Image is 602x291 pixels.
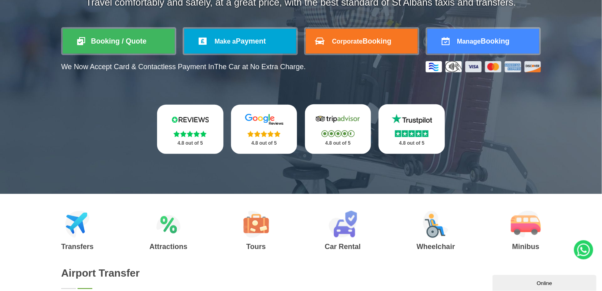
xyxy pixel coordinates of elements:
img: Stars [247,131,281,137]
a: Reviews.io Stars 4.8 out of 5 [157,105,223,154]
h3: Tours [243,243,269,250]
span: Corporate [332,38,363,45]
a: Google Stars 4.8 out of 5 [231,105,297,154]
iframe: chat widget [492,273,598,291]
span: Make a [215,38,236,45]
a: Tripadvisor Stars 4.8 out of 5 [305,104,371,154]
p: 4.8 out of 5 [387,138,436,148]
p: We Now Accept Card & Contactless Payment In [61,63,306,71]
img: Minibus [511,211,541,238]
h3: Wheelchair [417,243,455,250]
img: Stars [321,130,355,137]
h3: Transfers [61,243,94,250]
a: ManageBooking [427,29,539,54]
img: Wheelchair [423,211,449,238]
img: Trustpilot [388,113,436,125]
h3: Car Rental [325,243,361,250]
span: Manage [457,38,481,45]
p: 4.8 out of 5 [166,138,215,148]
img: Reviews.io [166,114,214,126]
img: Stars [173,131,207,137]
img: Car Rental [329,211,357,238]
img: Attractions [156,211,181,238]
h3: Minibus [511,243,541,250]
img: Tours [243,211,269,238]
img: Stars [395,130,429,137]
p: 4.8 out of 5 [314,138,363,148]
a: CorporateBooking [306,29,418,54]
a: Trustpilot Stars 4.8 out of 5 [379,104,445,154]
a: Booking / Quote [63,29,175,54]
span: The Car at No Extra Charge. [214,63,306,71]
img: Credit And Debit Cards [426,61,541,72]
img: Tripadvisor [314,113,362,125]
img: Airport Transfers [65,211,90,238]
a: Make aPayment [184,29,296,54]
h2: Airport Transfer [61,267,541,279]
img: Google [240,114,288,126]
p: 4.8 out of 5 [240,138,289,148]
h3: Attractions [150,243,187,250]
